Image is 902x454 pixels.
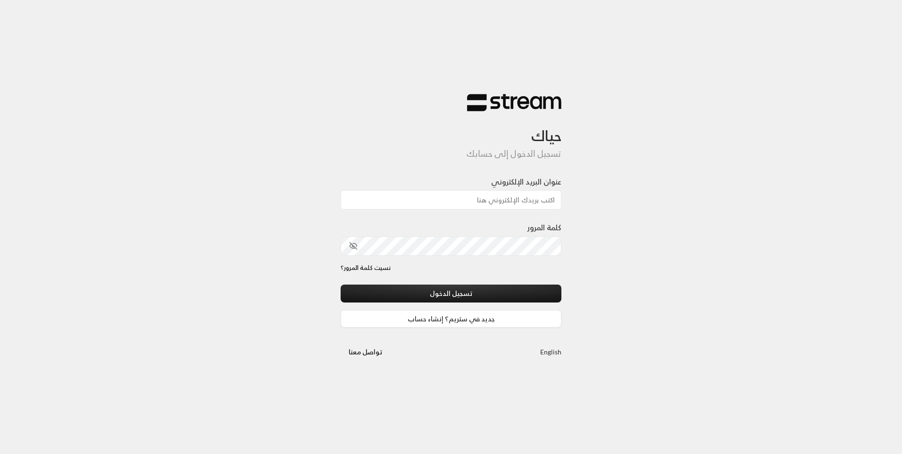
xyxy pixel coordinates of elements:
button: تواصل معنا [341,343,390,361]
label: عنوان البريد الإلكتروني [491,176,561,187]
button: تسجيل الدخول [341,285,561,302]
a: نسيت كلمة المرور؟ [341,263,391,273]
a: تواصل معنا [341,346,390,358]
img: Stream Logo [467,93,561,112]
h5: تسجيل الدخول إلى حسابك [341,149,561,159]
a: جديد في ستريم؟ إنشاء حساب [341,310,561,328]
h3: حياك [341,112,561,144]
button: toggle password visibility [345,238,361,254]
input: اكتب بريدك الإلكتروني هنا [341,190,561,210]
a: English [540,343,561,361]
label: كلمة المرور [527,222,561,233]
